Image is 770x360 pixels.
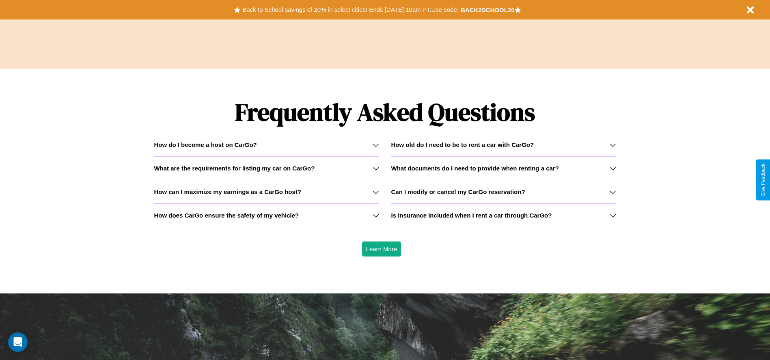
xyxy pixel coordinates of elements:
[154,91,616,133] h1: Frequently Asked Questions
[391,212,552,219] h3: Is insurance included when I rent a car through CarGo?
[391,141,534,148] h3: How old do I need to be to rent a car with CarGo?
[391,165,559,172] h3: What documents do I need to provide when renting a car?
[760,164,766,196] div: Give Feedback
[461,6,515,13] b: BACK2SCHOOL20
[154,188,301,195] h3: How can I maximize my earnings as a CarGo host?
[154,165,315,172] h3: What are the requirements for listing my car on CarGo?
[154,141,257,148] h3: How do I become a host on CarGo?
[391,188,525,195] h3: Can I modify or cancel my CarGo reservation?
[154,212,299,219] h3: How does CarGo ensure the safety of my vehicle?
[8,332,28,352] div: Open Intercom Messenger
[240,4,460,15] button: Back to School savings of 20% in select cities! Ends [DATE] 10am PT.Use code:
[362,241,401,257] button: Learn More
